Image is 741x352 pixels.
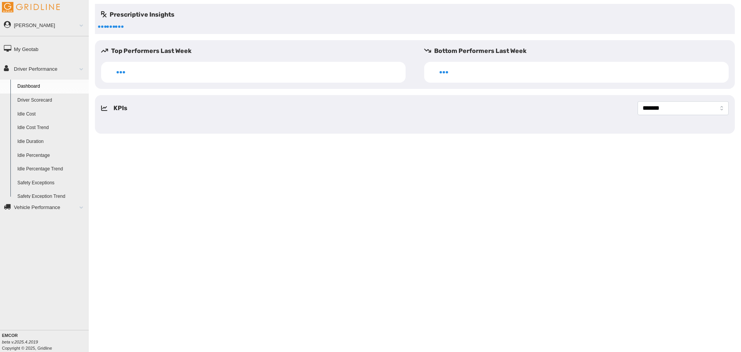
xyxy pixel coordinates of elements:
i: beta v.2025.4.2019 [2,340,38,344]
div: Copyright © 2025, Gridline [2,332,89,351]
h5: Bottom Performers Last Week [424,46,735,56]
a: Idle Percentage [14,149,89,163]
a: Dashboard [14,80,89,94]
a: Idle Cost [14,107,89,121]
a: Idle Percentage Trend [14,162,89,176]
h5: KPIs [113,104,127,113]
a: Driver Scorecard [14,94,89,107]
a: Safety Exception Trend [14,190,89,204]
b: EMCOR [2,333,18,338]
a: Idle Duration [14,135,89,149]
img: Gridline [2,2,60,12]
a: Safety Exceptions [14,176,89,190]
h5: Prescriptive Insights [101,10,174,19]
h5: Top Performers Last Week [101,46,412,56]
a: Idle Cost Trend [14,121,89,135]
